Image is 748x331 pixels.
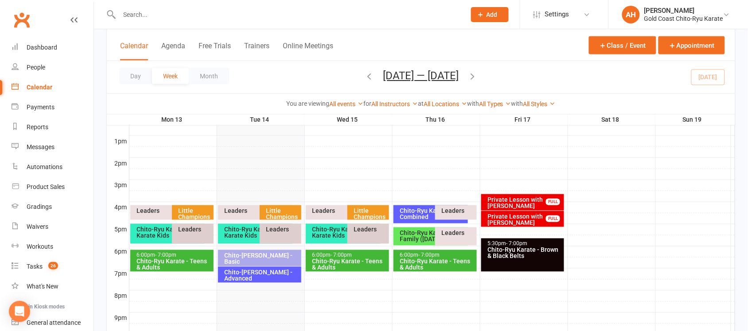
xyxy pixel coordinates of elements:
div: FULL [546,199,560,205]
a: All Locations [424,100,467,108]
div: Gold Coast Chito-Ryu Karate [644,15,723,23]
div: Little Champions Karate [354,208,387,227]
div: [PERSON_NAME] [644,7,723,15]
div: Chito-Ryu Karate - Brown & Black Belts [487,247,563,259]
div: Leaders [136,208,203,214]
input: Search... [117,8,460,21]
a: Waivers [12,217,93,237]
a: Reports [12,117,93,137]
th: 5pm [107,224,129,235]
div: Chito-Ryu Karate - Karate Kids [136,227,203,239]
th: 4pm [107,202,129,213]
div: Leaders [441,230,475,236]
button: [DATE] — [DATE] [383,69,459,82]
a: Gradings [12,197,93,217]
a: Dashboard [12,38,93,58]
div: Chito-Ryu Karate - Teens & Adults [136,258,212,271]
div: Leaders [266,227,300,233]
div: General attendance [27,319,81,326]
th: 9pm [107,313,129,324]
button: Month [189,68,229,84]
div: Chito-Ryu Karate - Karate Kids [224,227,291,239]
a: Automations [12,157,93,177]
span: Add [487,11,498,18]
th: Wed 15 [304,114,392,125]
button: Free Trials [199,42,231,61]
a: Clubworx [11,9,33,31]
div: Leaders [224,208,291,214]
a: Workouts [12,237,93,257]
div: Reports [27,123,48,131]
span: Settings [545,4,569,24]
div: FULL [546,216,560,222]
div: Leaders [354,227,387,233]
a: Tasks 26 [12,257,93,277]
div: Little Champions Karate [266,208,300,227]
button: Agenda [161,42,185,61]
button: Week [152,68,189,84]
a: Payments [12,97,93,117]
div: AH [622,6,640,23]
div: People [27,64,45,71]
button: Appointment [658,36,725,54]
div: Waivers [27,223,48,230]
th: 2pm [107,158,129,169]
div: Messages [27,143,55,150]
div: Gradings [27,203,52,210]
div: Leaders [312,208,378,214]
div: Chito-Ryu Karate - Teens & Adults [400,258,475,271]
button: Add [471,7,509,22]
div: Calendar [27,84,52,91]
a: Product Sales [12,177,93,197]
div: Tasks [27,263,43,270]
th: 1pm [107,136,129,147]
div: 6:00pm [136,253,212,258]
th: Tue 14 [217,114,304,125]
th: 8pm [107,291,129,302]
a: Messages [12,137,93,157]
div: Chito-[PERSON_NAME] - Advanced [224,269,300,282]
th: 7pm [107,269,129,280]
th: Sun 19 [655,114,731,125]
th: Mon 13 [129,114,217,125]
strong: for [363,100,371,107]
div: Little Champions Karate [178,208,212,227]
div: Chito-Ryu Karate - Combined [400,208,466,220]
button: Calendar [120,42,148,61]
a: Calendar [12,77,93,97]
span: - 7:00pm [331,252,352,258]
div: Chito-Ryu Karate - Karate Kids [312,227,378,239]
div: Workouts [27,243,53,250]
div: Chito-[PERSON_NAME] - Basic [224,253,300,265]
th: Fri 17 [480,114,568,125]
th: 6pm [107,246,129,258]
div: Automations [27,163,62,170]
span: - 7:00pm [506,241,528,247]
div: 6:00pm [312,253,387,258]
button: Class / Event [589,36,656,54]
strong: You are viewing [286,100,329,107]
div: Private Lesson with [PERSON_NAME] [487,214,563,226]
a: What's New [12,277,93,296]
button: Trainers [244,42,269,61]
div: Chito-Ryu Karate - Teens & Adults [312,258,387,271]
a: People [12,58,93,77]
div: Private Lesson with [PERSON_NAME] [487,197,563,209]
strong: with [467,100,479,107]
strong: with [511,100,523,107]
span: - 7:00pm [419,252,440,258]
th: Sat 18 [568,114,655,125]
a: All events [329,100,363,108]
div: What's New [27,283,58,290]
div: Leaders [178,227,212,233]
span: - 7:00pm [156,252,177,258]
div: Dashboard [27,44,57,51]
div: 5:30pm [487,241,563,247]
a: All Styles [523,100,556,108]
div: Chito-Ryu Karate - Family ([DATE]) [400,230,466,242]
a: All Types [479,100,511,108]
button: Online Meetings [283,42,333,61]
div: Open Intercom Messenger [9,301,30,322]
strong: at [418,100,424,107]
th: Thu 16 [392,114,480,125]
